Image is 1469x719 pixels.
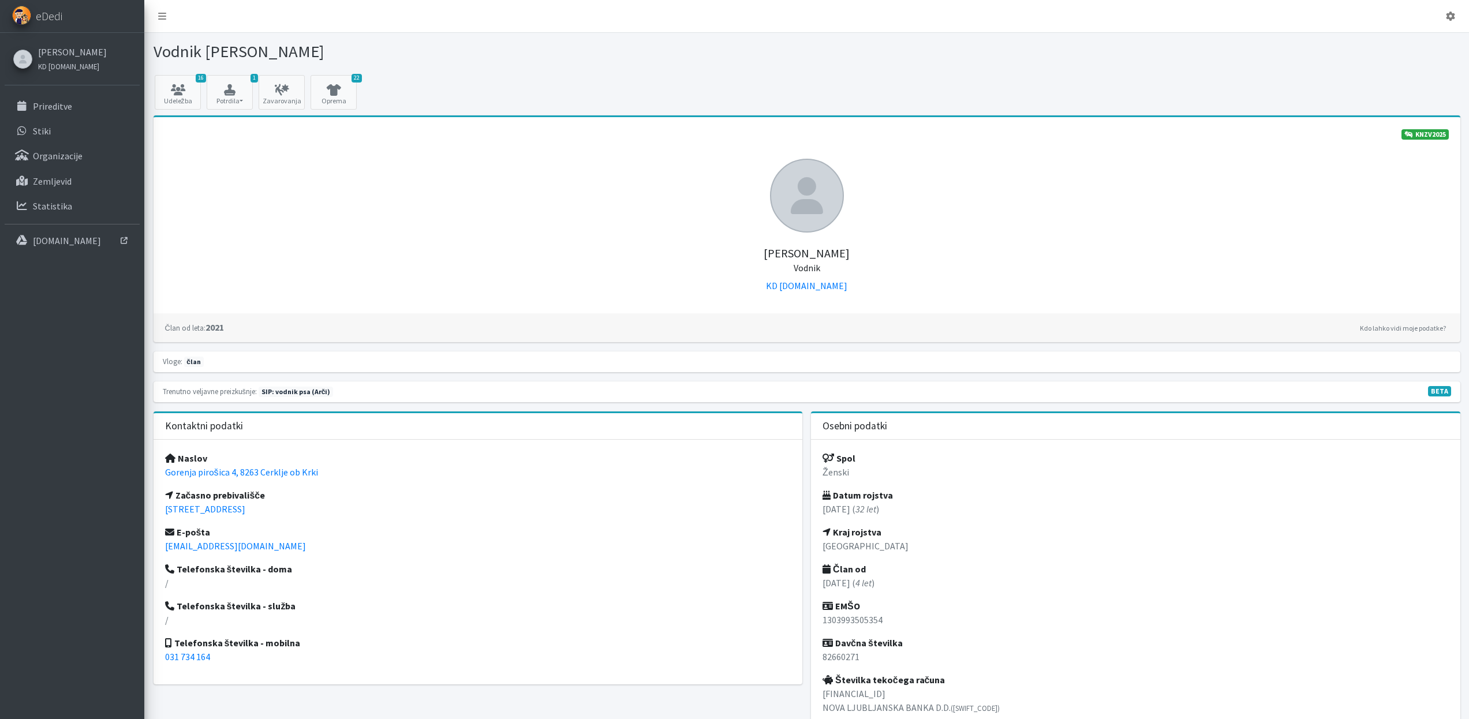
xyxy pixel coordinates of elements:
[823,420,887,432] h3: Osebni podatki
[5,170,140,193] a: Zemljevid
[165,563,293,575] strong: Telefonska številka - doma
[207,75,253,110] button: 1 Potrdila
[823,650,1449,664] p: 82660271
[165,540,306,552] a: [EMAIL_ADDRESS][DOMAIN_NAME]
[1401,129,1449,140] a: KNZV2025
[251,74,258,83] span: 1
[5,119,140,143] a: Stiki
[165,613,791,627] p: /
[823,489,893,501] strong: Datum rojstva
[823,576,1449,590] p: [DATE] ( )
[165,323,205,332] small: Član od leta:
[823,502,1449,516] p: [DATE] ( )
[165,452,207,464] strong: Naslov
[33,200,72,212] p: Statistika
[855,503,876,515] em: 32 let
[165,420,243,432] h3: Kontaktni podatki
[766,280,847,291] a: KD [DOMAIN_NAME]
[165,489,266,501] strong: Začasno prebivališče
[155,75,201,110] a: 16 Udeležba
[165,600,296,612] strong: Telefonska številka - služba
[823,465,1449,479] p: Ženski
[951,703,1000,713] small: ([SWIFT_CODE])
[165,503,245,515] a: [STREET_ADDRESS]
[165,233,1449,274] h5: [PERSON_NAME]
[33,100,72,112] p: Prireditve
[5,229,140,252] a: [DOMAIN_NAME]
[259,75,305,110] a: Zavarovanja
[196,74,206,83] span: 16
[5,194,140,218] a: Statistika
[1428,386,1451,396] span: V fazi razvoja
[163,357,182,366] small: Vloge:
[38,45,107,59] a: [PERSON_NAME]
[38,62,99,71] small: KD [DOMAIN_NAME]
[352,74,362,83] span: 22
[163,387,257,396] small: Trenutno veljavne preizkušnje:
[311,75,357,110] a: 22 Oprema
[823,674,945,686] strong: Številka tekočega računa
[165,637,301,649] strong: Telefonska številka - mobilna
[823,637,903,649] strong: Davčna številka
[823,563,866,575] strong: Član od
[38,59,107,73] a: KD [DOMAIN_NAME]
[12,6,31,25] img: eDedi
[33,235,101,246] p: [DOMAIN_NAME]
[165,526,211,538] strong: E-pošta
[165,466,318,478] a: Gorenja pirošica 4, 8263 Cerklje ob Krki
[823,687,1449,714] p: [FINANCIAL_ID] NOVA LJUBLJANSKA BANKA D.D.
[855,577,872,589] em: 4 let
[184,357,204,367] span: član
[823,613,1449,627] p: 1303993505354
[794,262,820,274] small: Vodnik
[33,175,72,187] p: Zemljevid
[5,144,140,167] a: Organizacije
[33,150,83,162] p: Organizacije
[259,387,333,397] span: Naslednja preizkušnja: pomlad 2026
[165,651,210,662] a: 031 734 164
[165,576,791,590] p: /
[36,8,62,25] span: eDedi
[165,321,224,333] strong: 2021
[823,539,1449,553] p: [GEOGRAPHIC_DATA]
[823,600,860,612] strong: EMŠO
[823,526,881,538] strong: Kraj rojstva
[1357,321,1449,335] a: Kdo lahko vidi moje podatke?
[5,95,140,118] a: Prireditve
[823,452,855,464] strong: Spol
[33,125,51,137] p: Stiki
[154,42,803,62] h1: Vodnik [PERSON_NAME]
